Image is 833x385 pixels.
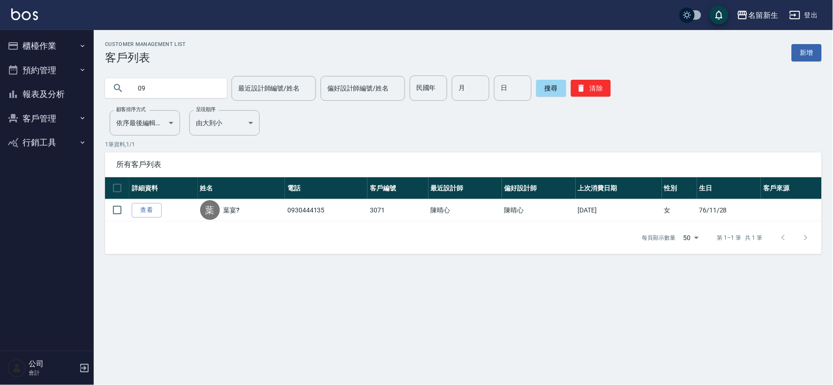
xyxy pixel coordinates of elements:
th: 姓名 [198,177,285,199]
p: 第 1–1 筆 共 1 筆 [717,234,763,242]
td: 76/11/28 [697,199,761,221]
div: 由大到小 [189,110,260,136]
th: 客戶編號 [368,177,428,199]
th: 客戶來源 [761,177,822,199]
button: 客戶管理 [4,106,90,131]
label: 顧客排序方式 [116,106,146,113]
button: 報表及分析 [4,82,90,106]
h2: Customer Management List [105,41,186,47]
h3: 客戶列表 [105,51,186,64]
label: 呈現順序 [196,106,216,113]
span: 所有客戶列表 [116,160,810,169]
input: 搜尋關鍵字 [131,75,219,101]
p: 會計 [29,369,76,377]
td: 0930444135 [285,199,368,221]
a: 葉宴? [224,205,240,215]
th: 最近設計師 [428,177,502,199]
button: save [710,6,728,24]
th: 偏好設計師 [502,177,576,199]
button: 清除 [571,80,611,97]
p: 1 筆資料, 1 / 1 [105,140,822,149]
div: 依序最後編輯時間 [110,110,180,136]
a: 新增 [792,44,822,61]
td: [DATE] [576,199,662,221]
h5: 公司 [29,359,76,369]
td: 陳晴心 [502,199,576,221]
p: 每頁顯示數量 [642,234,676,242]
a: 查看 [132,203,162,218]
div: 50 [680,225,702,250]
button: 櫃檯作業 [4,34,90,58]
img: Logo [11,8,38,20]
td: 3071 [368,199,428,221]
th: 性別 [662,177,697,199]
button: 搜尋 [536,80,566,97]
th: 詳細資料 [129,177,198,199]
td: 陳晴心 [428,199,502,221]
button: 名留新生 [733,6,782,25]
button: 行銷工具 [4,130,90,155]
div: 名留新生 [748,9,778,21]
th: 電話 [285,177,368,199]
th: 生日 [697,177,761,199]
button: 預約管理 [4,58,90,83]
img: Person [8,359,26,377]
div: 葉 [200,200,220,220]
th: 上次消費日期 [576,177,662,199]
button: 登出 [786,7,822,24]
td: 女 [662,199,697,221]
